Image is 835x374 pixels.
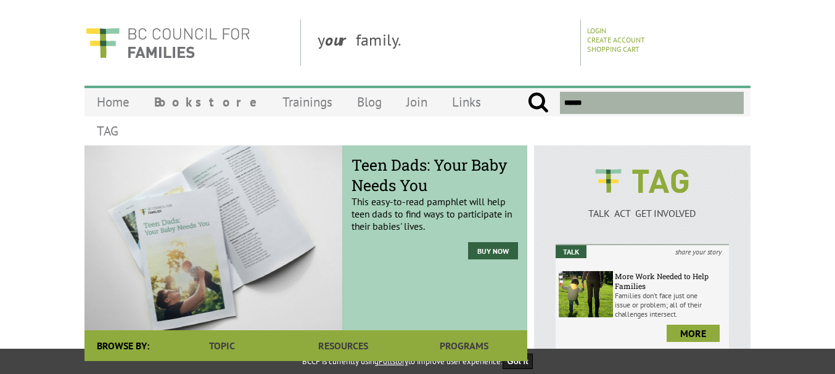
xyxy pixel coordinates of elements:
[556,207,729,219] p: TALK ACT GET INVOLVED
[84,20,251,66] img: BC Council for FAMILIES
[440,87,493,116] a: Links
[556,245,586,258] em: Talk
[667,325,720,342] a: more
[587,26,606,35] a: Login
[270,87,345,116] a: Trainings
[615,271,726,291] h6: More Work Needed to Help Families
[379,356,408,367] a: Fullstory
[556,195,729,219] a: TALK ACT GET INVOLVED
[84,116,131,145] a: TAG
[142,87,270,116] a: Bookstore
[615,291,726,319] p: Families don’t face just one issue or problem; all of their challenges intersect.
[668,245,729,258] i: share your story
[352,155,518,195] span: Teen Dads: Your Baby Needs You
[325,30,356,50] strong: our
[468,242,518,259] a: Buy Now
[84,87,142,116] a: Home
[394,87,440,116] a: Join
[527,92,549,114] input: Submit
[352,165,518,232] p: This easy-to-read pamphlet will help teen dads to find ways to participate in their babies' lives.
[587,44,640,54] a: Shopping Cart
[404,330,525,361] a: Programs
[587,35,645,44] a: Create Account
[162,330,282,361] a: Topic
[586,158,697,205] img: BCCF's TAG Logo
[503,354,533,369] button: Got it
[282,330,403,361] a: Resources
[345,87,394,116] a: Blog
[308,20,581,66] div: y family.
[84,330,162,361] div: Browse By:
